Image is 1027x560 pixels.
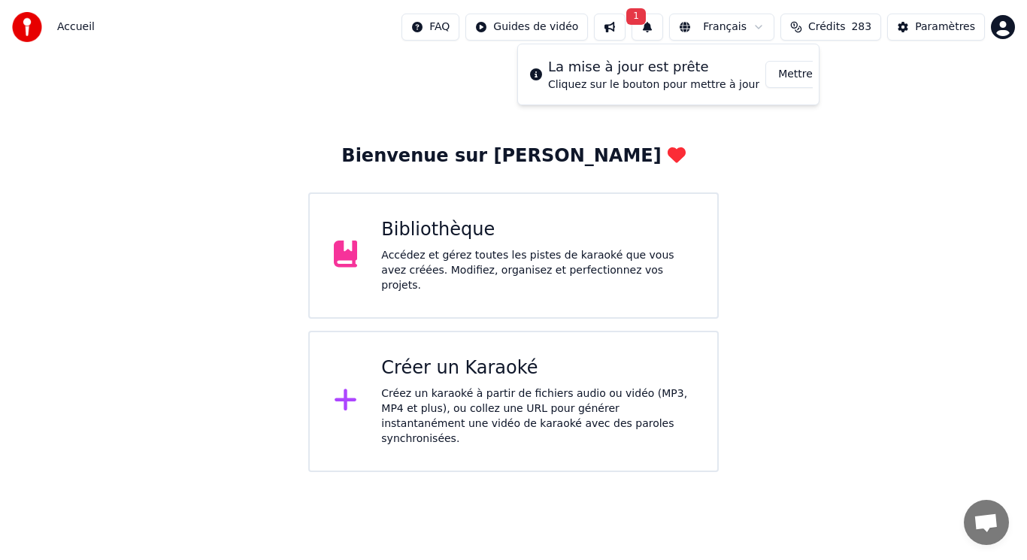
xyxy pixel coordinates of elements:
[381,248,693,293] div: Accédez et gérez toutes les pistes de karaoké que vous avez créées. Modifiez, organisez et perfec...
[341,144,685,168] div: Bienvenue sur [PERSON_NAME]
[851,20,871,35] span: 283
[887,14,985,41] button: Paramètres
[401,14,459,41] button: FAQ
[381,218,693,242] div: Bibliothèque
[780,14,881,41] button: Crédits283
[381,386,693,446] div: Créez un karaoké à partir de fichiers audio ou vidéo (MP3, MP4 et plus), ou collez une URL pour g...
[465,14,588,41] button: Guides de vidéo
[12,12,42,42] img: youka
[808,20,845,35] span: Crédits
[548,77,759,92] div: Cliquez sur le bouton pour mettre à jour
[632,14,663,41] button: 1
[626,8,646,25] span: 1
[381,356,693,380] div: Créer un Karaoké
[765,61,859,88] button: Mettre à Jour
[964,500,1009,545] a: Ouvrir le chat
[548,56,759,77] div: La mise à jour est prête
[915,20,975,35] div: Paramètres
[57,20,95,35] nav: breadcrumb
[57,20,95,35] span: Accueil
